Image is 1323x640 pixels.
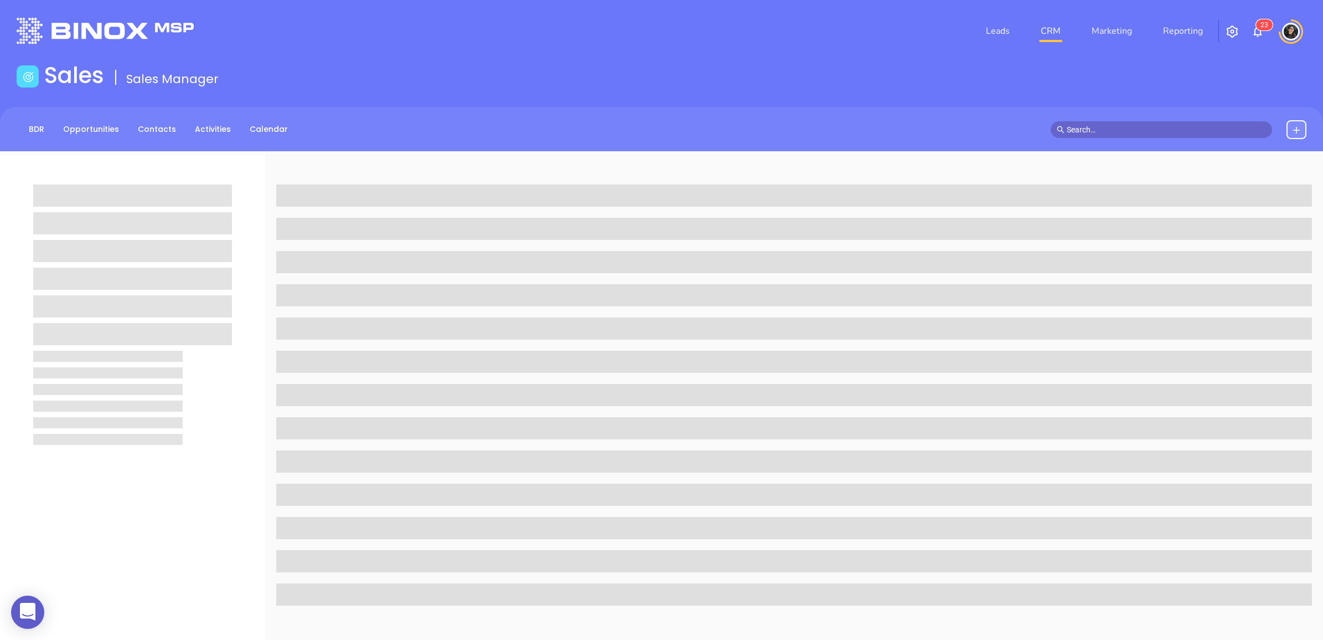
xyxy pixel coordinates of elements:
span: 2 [1260,21,1264,29]
span: search [1057,126,1064,134]
a: Contacts [131,120,183,139]
a: Opportunities [56,120,126,139]
a: Leads [981,20,1014,42]
img: logo [17,18,194,44]
img: iconNotification [1251,25,1264,38]
input: Search… [1067,124,1266,136]
a: Activities [188,120,237,139]
a: BDR [22,120,51,139]
span: 3 [1264,21,1268,29]
a: Reporting [1159,20,1207,42]
a: CRM [1036,20,1065,42]
a: Marketing [1087,20,1136,42]
img: user [1282,23,1300,40]
sup: 23 [1256,19,1273,30]
span: Sales Manager [126,70,219,88]
a: Calendar [243,120,294,139]
h1: Sales [44,62,104,89]
img: iconSetting [1226,25,1239,38]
